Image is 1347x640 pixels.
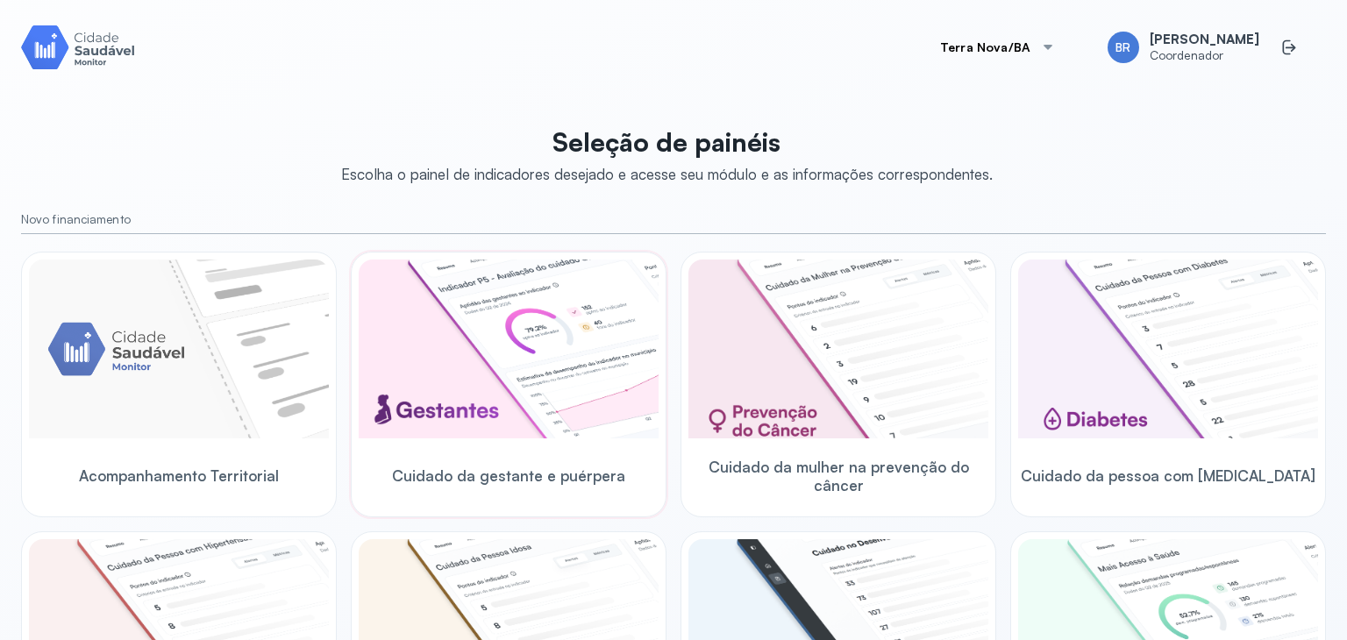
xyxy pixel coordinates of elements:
[359,260,659,438] img: pregnants.png
[919,30,1076,65] button: Terra Nova/BA
[29,260,329,438] img: placeholder-module-ilustration.png
[688,260,988,438] img: woman-cancer-prevention-care.png
[1115,40,1130,55] span: BR
[392,466,625,485] span: Cuidado da gestante e puérpera
[79,466,279,485] span: Acompanhamento Territorial
[21,212,1326,227] small: Novo financiamento
[1150,32,1259,48] span: [PERSON_NAME]
[341,126,993,158] p: Seleção de painéis
[341,165,993,183] div: Escolha o painel de indicadores desejado e acesse seu módulo e as informações correspondentes.
[21,22,135,72] img: Logotipo do produto Monitor
[688,458,988,495] span: Cuidado da mulher na prevenção do câncer
[1150,48,1259,63] span: Coordenador
[1021,466,1315,485] span: Cuidado da pessoa com [MEDICAL_DATA]
[1018,260,1318,438] img: diabetics.png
